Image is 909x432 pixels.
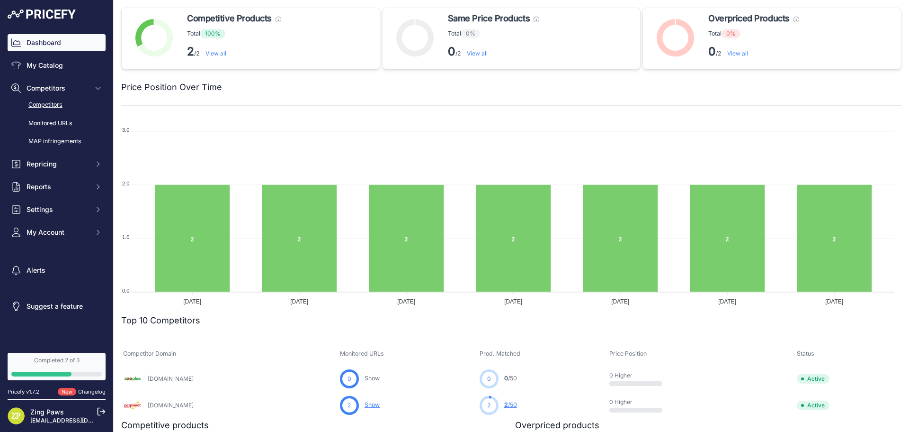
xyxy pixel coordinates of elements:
[8,156,106,173] button: Repricing
[58,388,76,396] span: New
[122,234,129,240] tspan: 1.0
[504,298,522,305] tspan: [DATE]
[8,80,106,97] button: Competitors
[797,374,829,384] span: Active
[148,375,194,382] a: [DOMAIN_NAME]
[290,298,308,305] tspan: [DATE]
[27,83,89,93] span: Competitors
[727,50,748,57] a: View all
[461,29,480,38] span: 0%
[611,298,629,305] tspan: [DATE]
[348,401,351,410] span: 2
[187,45,194,58] strong: 2
[8,201,106,218] button: Settings
[365,401,380,408] a: Show
[8,224,106,241] button: My Account
[11,357,102,364] div: Completed 2 of 3
[8,178,106,195] button: Reports
[122,288,129,294] tspan: 0.0
[340,350,384,357] span: Monitored URLs
[123,350,176,357] span: Competitor Domain
[121,314,200,327] h2: Top 10 Competitors
[122,181,129,186] tspan: 2.0
[504,401,508,408] span: 2
[27,182,89,192] span: Reports
[609,398,670,406] p: 0 Higher
[515,419,599,432] h2: Overpriced products
[8,262,106,279] a: Alerts
[8,133,106,150] a: MAP infringements
[708,12,789,25] span: Overpriced Products
[504,375,517,382] a: 0/50
[708,45,716,58] strong: 0
[609,372,670,379] p: 0 Higher
[797,401,829,410] span: Active
[183,298,201,305] tspan: [DATE]
[797,350,814,357] span: Status
[8,9,76,19] img: Pricefy Logo
[397,298,415,305] tspan: [DATE]
[8,298,106,315] a: Suggest a feature
[8,57,106,74] a: My Catalog
[8,34,106,51] a: Dashboard
[27,205,89,214] span: Settings
[205,50,226,57] a: View all
[448,29,539,38] p: Total
[448,45,455,58] strong: 0
[487,375,491,383] span: 0
[480,350,520,357] span: Prod. Matched
[8,388,39,396] div: Pricefy v1.7.2
[121,419,209,432] h2: Competitive products
[8,34,106,341] nav: Sidebar
[78,388,106,395] a: Changelog
[8,115,106,132] a: Monitored URLs
[8,97,106,113] a: Competitors
[504,401,517,408] a: 2/50
[348,375,351,383] span: 0
[148,402,194,409] a: [DOMAIN_NAME]
[187,29,281,38] p: Total
[487,401,490,410] span: 2
[718,298,736,305] tspan: [DATE]
[30,408,64,416] a: Zing Paws
[722,29,740,38] span: 0%
[448,44,539,59] p: /2
[30,417,129,424] a: [EMAIL_ADDRESS][DOMAIN_NAME]
[825,298,843,305] tspan: [DATE]
[8,353,106,380] a: Completed 2 of 3
[187,12,272,25] span: Competitive Products
[27,159,89,169] span: Repricing
[609,350,647,357] span: Price Position
[187,44,281,59] p: /2
[467,50,488,57] a: View all
[121,81,222,94] h2: Price Position Over Time
[365,375,380,382] a: Show
[504,375,508,382] span: 0
[200,29,225,38] span: 100%
[122,127,129,133] tspan: 3.0
[708,29,799,38] p: Total
[708,44,799,59] p: /2
[448,12,530,25] span: Same Price Products
[27,228,89,237] span: My Account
